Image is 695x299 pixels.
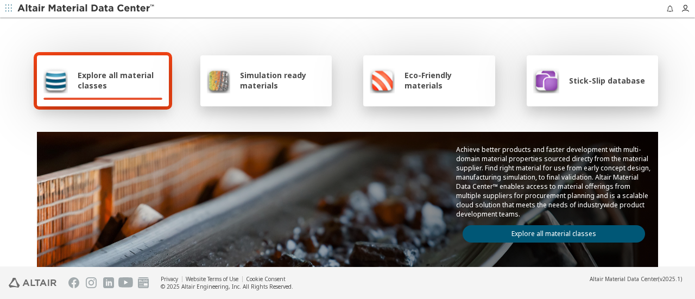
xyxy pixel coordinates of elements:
span: Eco-Friendly materials [405,70,488,91]
img: Explore all material classes [43,67,68,93]
div: © 2025 Altair Engineering, Inc. All Rights Reserved. [161,283,293,290]
div: (v2025.1) [590,275,682,283]
a: Privacy [161,275,178,283]
img: Altair Material Data Center [17,3,156,14]
img: Eco-Friendly materials [370,67,395,93]
span: Stick-Slip database [569,75,645,86]
span: Simulation ready materials [240,70,325,91]
a: Website Terms of Use [186,275,238,283]
a: Explore all material classes [463,225,645,243]
a: Cookie Consent [246,275,286,283]
img: Simulation ready materials [207,67,230,93]
img: Altair Engineering [9,278,56,288]
span: Altair Material Data Center [590,275,658,283]
p: Achieve better products and faster development with multi-domain material properties sourced dire... [456,145,652,219]
img: Stick-Slip database [533,67,559,93]
span: Explore all material classes [78,70,162,91]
